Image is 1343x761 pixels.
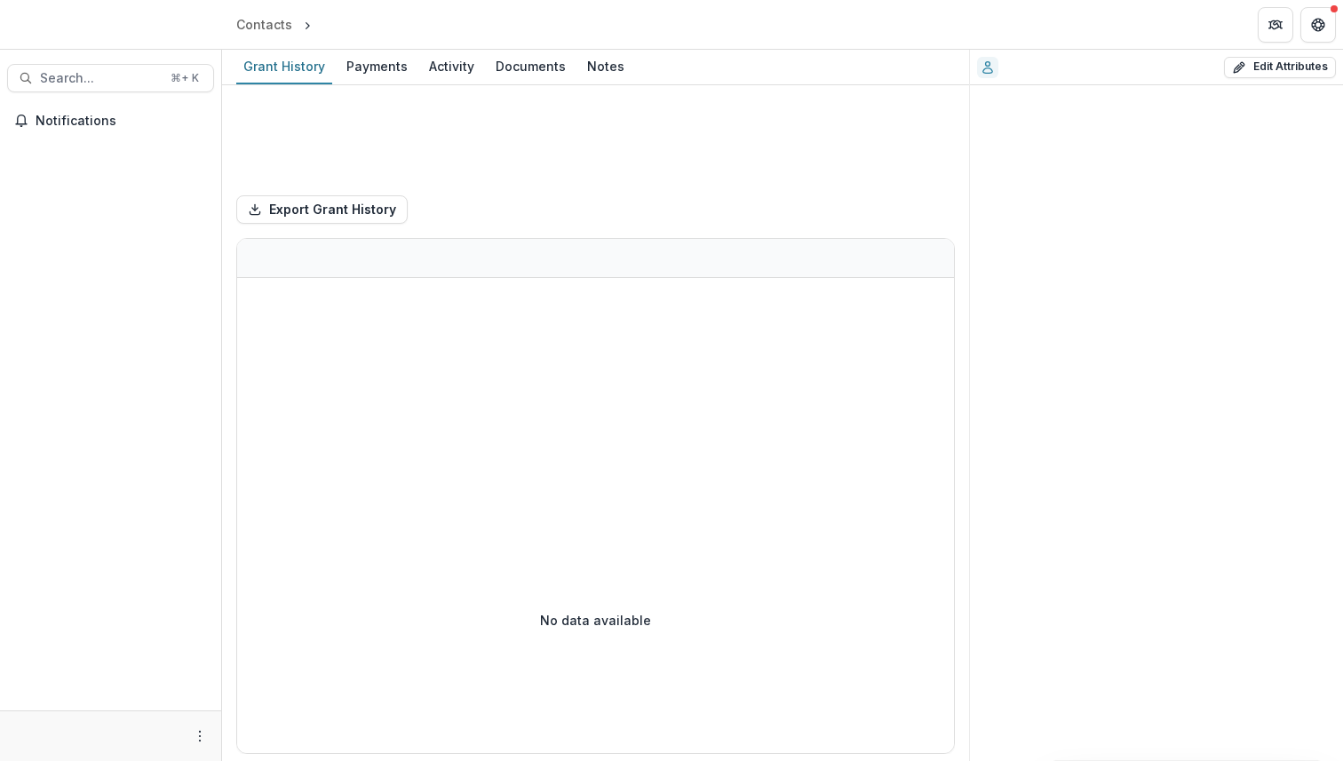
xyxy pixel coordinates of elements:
div: Activity [422,53,481,79]
div: Grant History [236,53,332,79]
span: Notifications [36,114,207,129]
div: ⌘ + K [167,68,203,88]
span: Search... [40,71,160,86]
button: Search... [7,64,214,92]
button: More [189,725,211,747]
a: Grant History [236,50,332,84]
div: Notes [580,53,632,79]
button: Partners [1258,7,1293,43]
p: No data available [540,611,651,630]
button: Notifications [7,107,214,135]
button: Edit Attributes [1224,57,1336,78]
a: Activity [422,50,481,84]
button: Get Help [1300,7,1336,43]
a: Contacts [229,12,299,37]
div: Payments [339,53,415,79]
a: Documents [489,50,573,84]
nav: breadcrumb [229,12,391,37]
a: Notes [580,50,632,84]
a: Payments [339,50,415,84]
div: Contacts [236,15,292,34]
button: Export Grant History [236,195,408,224]
div: Documents [489,53,573,79]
